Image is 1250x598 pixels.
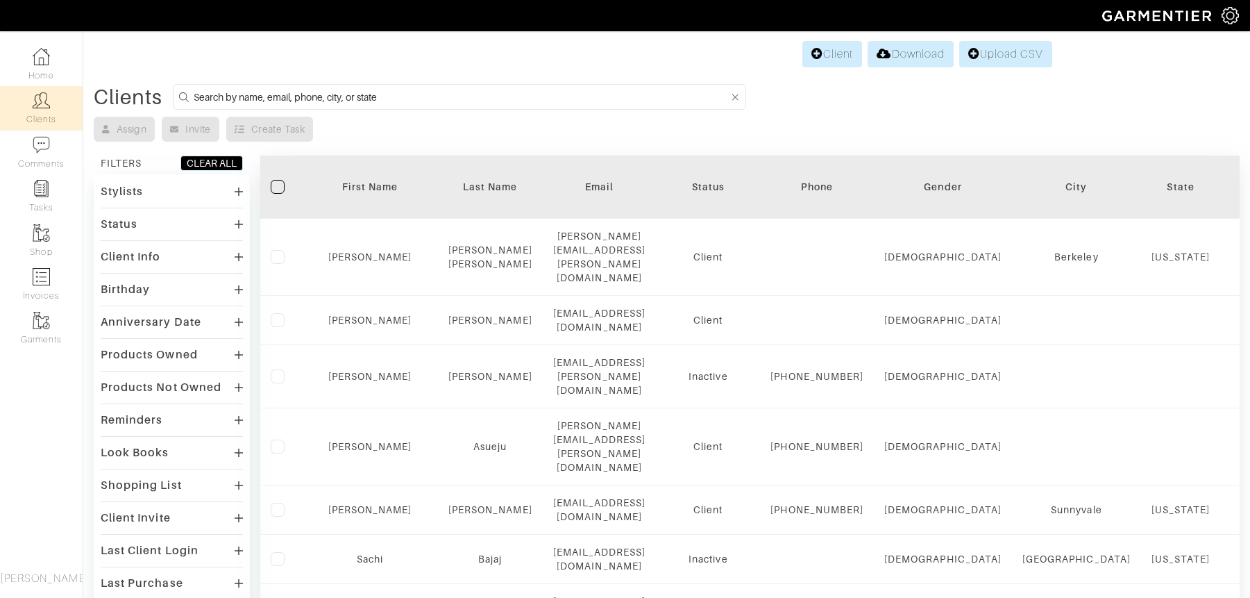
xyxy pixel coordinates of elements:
[868,41,953,67] a: Download
[101,479,182,492] div: Shopping List
[1151,552,1210,566] div: [US_STATE]
[448,504,532,515] a: [PERSON_NAME]
[884,369,1002,383] div: [DEMOGRAPHIC_DATA]
[770,369,863,383] div: [PHONE_NUMBER]
[101,217,137,231] div: Status
[33,136,50,153] img: comment-icon-a0a6a9ef722e966f86d9cbdc48e553b5cf19dbc54f86b18d962a5391bc8f6eb6.png
[666,440,750,454] div: Client
[1022,503,1131,517] div: Sunnyvale
[1095,3,1222,28] img: garmentier-logo-header-white-b43fb05a5012e4ada735d5af1a66efaba907eab6374d6393d1fbf88cb4ef424d.png
[312,180,428,194] div: First Name
[448,180,532,194] div: Last Name
[33,224,50,242] img: garments-icon-b7da505a4dc4fd61783c78ac3ca0ef83fa9d6f193b1c9dc38574b1d14d53ca28.png
[1022,180,1131,194] div: City
[187,156,237,170] div: CLEAR ALL
[770,180,863,194] div: Phone
[328,315,412,326] a: [PERSON_NAME]
[33,312,50,329] img: garments-icon-b7da505a4dc4fd61783c78ac3ca0ef83fa9d6f193b1c9dc38574b1d14d53ca28.png
[101,511,171,525] div: Client Invite
[884,440,1002,454] div: [DEMOGRAPHIC_DATA]
[478,554,502,565] a: Bajaj
[101,446,169,460] div: Look Books
[101,250,161,264] div: Client Info
[884,313,1002,327] div: [DEMOGRAPHIC_DATA]
[101,576,183,590] div: Last Purchase
[438,156,543,219] th: Toggle SortBy
[1022,552,1131,566] div: [GEOGRAPHIC_DATA]
[328,251,412,263] a: [PERSON_NAME]
[553,419,646,474] div: [PERSON_NAME][EMAIL_ADDRESS][PERSON_NAME][DOMAIN_NAME]
[1222,7,1239,24] img: gear-icon-white-bd11855cb880d31180b6d7d6211b90ccbf57a29d726f0c71d8c61bd08dd39cc2.png
[33,180,50,197] img: reminder-icon-8004d30b9f0a5d33ae49ab947aed9ed385cf756f9e5892f1edd6e32f2345188e.png
[666,250,750,264] div: Client
[357,554,383,565] a: Sachi
[33,92,50,109] img: clients-icon-6bae9207a08558b7cb47a8932f037763ab4055f8c8b6bfacd5dc20c3e0201464.png
[101,185,143,199] div: Stylists
[448,315,532,326] a: [PERSON_NAME]
[666,313,750,327] div: Client
[553,496,646,524] div: [EMAIL_ADDRESS][DOMAIN_NAME]
[101,348,198,362] div: Products Owned
[448,371,532,382] a: [PERSON_NAME]
[328,504,412,515] a: [PERSON_NAME]
[802,41,862,67] a: Client
[1151,250,1210,264] div: [US_STATE]
[884,180,1002,194] div: Gender
[770,440,863,454] div: [PHONE_NUMBER]
[101,381,221,394] div: Products Not Owned
[194,88,729,106] input: Search by name, email, phone, city, or state
[1151,180,1210,194] div: State
[328,371,412,382] a: [PERSON_NAME]
[666,503,750,517] div: Client
[884,250,1002,264] div: [DEMOGRAPHIC_DATA]
[1151,503,1210,517] div: [US_STATE]
[101,315,201,329] div: Anniversary Date
[94,90,162,104] div: Clients
[770,503,863,517] div: [PHONE_NUMBER]
[180,156,243,171] button: CLEAR ALL
[33,268,50,285] img: orders-icon-0abe47150d42831381b5fb84f609e132dff9fe21cb692f30cb5eec754e2cba89.png
[328,441,412,452] a: [PERSON_NAME]
[666,552,750,566] div: Inactive
[884,552,1002,566] div: [DEMOGRAPHIC_DATA]
[874,156,1012,219] th: Toggle SortBy
[656,156,760,219] th: Toggle SortBy
[666,369,750,383] div: Inactive
[101,156,142,170] div: FILTERS
[553,306,646,334] div: [EMAIL_ADDRESS][DOMAIN_NAME]
[553,545,646,573] div: [EMAIL_ADDRESS][DOMAIN_NAME]
[666,180,750,194] div: Status
[302,156,438,219] th: Toggle SortBy
[101,283,150,297] div: Birthday
[959,41,1052,67] a: Upload CSV
[553,356,646,397] div: [EMAIL_ADDRESS][PERSON_NAME][DOMAIN_NAME]
[1022,250,1131,264] div: Berkeley
[473,441,507,452] a: Asueju
[33,48,50,65] img: dashboard-icon-dbcd8f5a0b271acd01030246c82b418ddd0df26cd7fceb0bd07c9910d44c42f6.png
[553,229,646,285] div: [PERSON_NAME][EMAIL_ADDRESS][PERSON_NAME][DOMAIN_NAME]
[553,180,646,194] div: Email
[884,503,1002,517] div: [DEMOGRAPHIC_DATA]
[448,244,532,269] a: [PERSON_NAME] [PERSON_NAME]
[101,413,162,427] div: Reminders
[101,544,199,558] div: Last Client Login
